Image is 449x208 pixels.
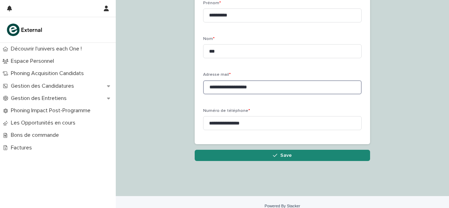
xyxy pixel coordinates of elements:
span: Adresse mail [203,73,231,77]
p: Les Opportunités en cours [8,120,81,126]
span: Nom [203,37,215,41]
button: Save [195,150,370,161]
p: Gestion des Entretiens [8,95,72,102]
p: Gestion des Candidatures [8,83,80,89]
span: Numéro de téléphone [203,109,250,113]
p: Découvrir l'univers each One ! [8,46,87,52]
p: Bons de commande [8,132,65,139]
p: Phoning Impact Post-Programme [8,107,96,114]
span: Save [280,153,292,158]
p: Espace Personnel [8,58,60,65]
p: Factures [8,145,38,151]
span: Prénom [203,1,221,5]
img: bc51vvfgR2QLHU84CWIQ [6,23,44,37]
p: Phoning Acquisition Candidats [8,70,89,77]
a: Powered By Stacker [264,204,300,208]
